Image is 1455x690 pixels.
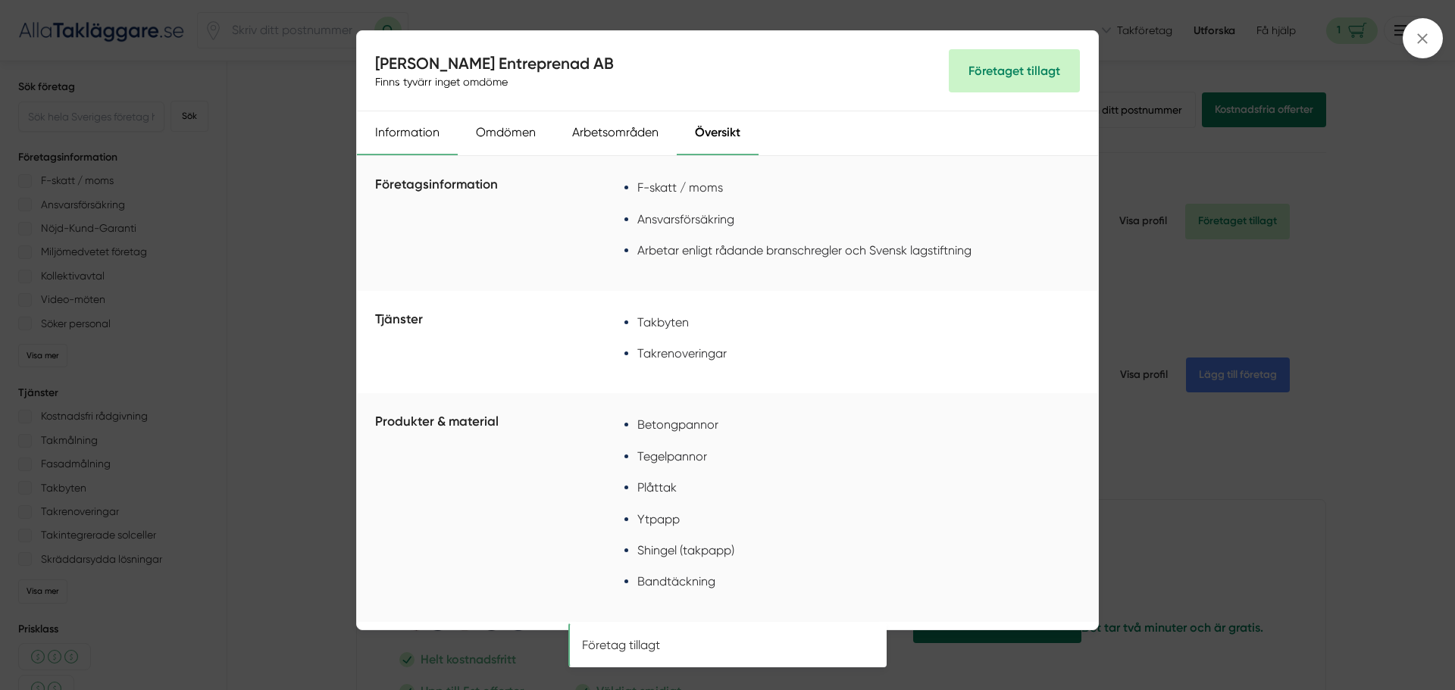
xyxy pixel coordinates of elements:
h4: [PERSON_NAME] Entreprenad AB [375,52,614,74]
div: Översikt [677,111,759,155]
div: Information [357,111,458,155]
h5: Produkter & material [375,411,574,436]
p: Företag tillagt [582,636,873,654]
li: Takbyten [637,313,1086,332]
div: Omdömen [458,111,554,155]
li: Ansvarsförsäkring [637,210,1086,229]
: Företaget tillagt [949,49,1080,92]
li: Betongpannor [637,415,1086,434]
li: Ytpapp [637,510,1086,529]
li: Arbetar enligt rådande branschregler och Svensk lagstiftning [637,241,1086,260]
h5: Tjänster [375,309,574,333]
li: Shingel (takpapp) [637,541,1086,560]
li: Plåttak [637,478,1086,497]
div: Arbetsområden [554,111,677,155]
h5: Företagsinformation [375,174,574,198]
li: Tegelpannor [637,447,1086,466]
span: Finns tyvärr inget omdöme [375,74,508,89]
li: F-skatt / moms [637,178,1086,197]
li: Bandtäckning [637,572,1086,591]
li: Takrenoveringar [637,344,1086,363]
